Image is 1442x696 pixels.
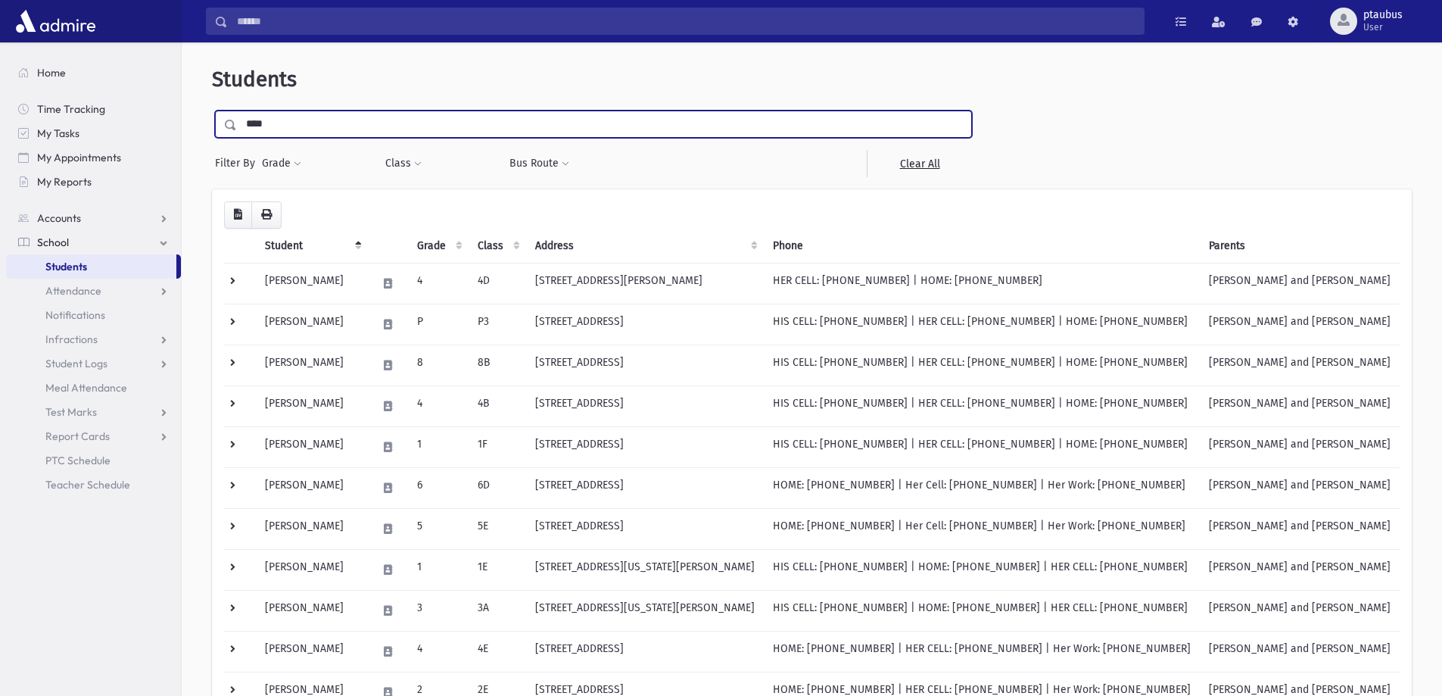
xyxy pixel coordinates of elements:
[45,454,111,467] span: PTC Schedule
[224,201,252,229] button: CSV
[12,6,99,36] img: AdmirePro
[6,327,181,351] a: Infractions
[526,304,764,345] td: [STREET_ADDRESS]
[408,426,469,467] td: 1
[45,260,87,273] span: Students
[6,400,181,424] a: Test Marks
[256,508,368,549] td: [PERSON_NAME]
[1200,263,1400,304] td: [PERSON_NAME] and [PERSON_NAME]
[6,61,181,85] a: Home
[408,385,469,426] td: 4
[408,345,469,385] td: 8
[469,426,526,467] td: 1F
[526,590,764,631] td: [STREET_ADDRESS][US_STATE][PERSON_NAME]
[469,590,526,631] td: 3A
[256,229,368,264] th: Student: activate to sort column descending
[37,102,105,116] span: Time Tracking
[45,405,97,419] span: Test Marks
[6,303,181,327] a: Notifications
[526,426,764,467] td: [STREET_ADDRESS]
[1200,304,1400,345] td: [PERSON_NAME] and [PERSON_NAME]
[6,448,181,473] a: PTC Schedule
[1200,508,1400,549] td: [PERSON_NAME] and [PERSON_NAME]
[1200,467,1400,508] td: [PERSON_NAME] and [PERSON_NAME]
[45,478,130,492] span: Teacher Schedule
[526,229,764,264] th: Address: activate to sort column ascending
[764,590,1200,631] td: HIS CELL: [PHONE_NUMBER] | HOME: [PHONE_NUMBER] | HER CELL: [PHONE_NUMBER]
[1200,229,1400,264] th: Parents
[1200,345,1400,385] td: [PERSON_NAME] and [PERSON_NAME]
[37,175,92,189] span: My Reports
[526,345,764,385] td: [STREET_ADDRESS]
[764,263,1200,304] td: HER CELL: [PHONE_NUMBER] | HOME: [PHONE_NUMBER]
[408,467,469,508] td: 6
[1363,9,1403,21] span: ptaubus
[764,385,1200,426] td: HIS CELL: [PHONE_NUMBER] | HER CELL: [PHONE_NUMBER] | HOME: [PHONE_NUMBER]
[408,549,469,590] td: 1
[45,381,127,395] span: Meal Attendance
[45,308,105,322] span: Notifications
[256,467,368,508] td: [PERSON_NAME]
[1200,631,1400,672] td: [PERSON_NAME] and [PERSON_NAME]
[1200,385,1400,426] td: [PERSON_NAME] and [PERSON_NAME]
[408,631,469,672] td: 4
[256,345,368,385] td: [PERSON_NAME]
[408,229,469,264] th: Grade: activate to sort column ascending
[469,263,526,304] td: 4D
[408,508,469,549] td: 5
[256,304,368,345] td: [PERSON_NAME]
[764,426,1200,467] td: HIS CELL: [PHONE_NUMBER] | HER CELL: [PHONE_NUMBER] | HOME: [PHONE_NUMBER]
[764,508,1200,549] td: HOME: [PHONE_NUMBER] | Her Cell: [PHONE_NUMBER] | Her Work: [PHONE_NUMBER]
[37,211,81,225] span: Accounts
[469,385,526,426] td: 4B
[408,590,469,631] td: 3
[45,284,101,298] span: Attendance
[469,631,526,672] td: 4E
[526,631,764,672] td: [STREET_ADDRESS]
[215,155,261,171] span: Filter By
[764,549,1200,590] td: HIS CELL: [PHONE_NUMBER] | HOME: [PHONE_NUMBER] | HER CELL: [PHONE_NUMBER]
[37,151,121,164] span: My Appointments
[469,345,526,385] td: 8B
[256,385,368,426] td: [PERSON_NAME]
[6,145,181,170] a: My Appointments
[526,549,764,590] td: [STREET_ADDRESS][US_STATE][PERSON_NAME]
[45,357,107,370] span: Student Logs
[256,426,368,467] td: [PERSON_NAME]
[469,467,526,508] td: 6D
[469,508,526,549] td: 5E
[251,201,282,229] button: Print
[764,345,1200,385] td: HIS CELL: [PHONE_NUMBER] | HER CELL: [PHONE_NUMBER] | HOME: [PHONE_NUMBER]
[45,332,98,346] span: Infractions
[1200,590,1400,631] td: [PERSON_NAME] and [PERSON_NAME]
[37,66,66,80] span: Home
[228,8,1144,35] input: Search
[256,263,368,304] td: [PERSON_NAME]
[1200,549,1400,590] td: [PERSON_NAME] and [PERSON_NAME]
[45,429,110,443] span: Report Cards
[6,424,181,448] a: Report Cards
[469,304,526,345] td: P3
[37,126,79,140] span: My Tasks
[6,121,181,145] a: My Tasks
[408,263,469,304] td: 4
[6,254,176,279] a: Students
[764,229,1200,264] th: Phone
[408,304,469,345] td: P
[6,376,181,400] a: Meal Attendance
[256,631,368,672] td: [PERSON_NAME]
[37,236,69,249] span: School
[469,229,526,264] th: Class: activate to sort column ascending
[261,150,302,177] button: Grade
[764,631,1200,672] td: HOME: [PHONE_NUMBER] | HER CELL: [PHONE_NUMBER] | Her Work: [PHONE_NUMBER]
[1200,426,1400,467] td: [PERSON_NAME] and [PERSON_NAME]
[256,590,368,631] td: [PERSON_NAME]
[526,508,764,549] td: [STREET_ADDRESS]
[6,170,181,194] a: My Reports
[6,230,181,254] a: School
[6,97,181,121] a: Time Tracking
[6,473,181,497] a: Teacher Schedule
[256,549,368,590] td: [PERSON_NAME]
[764,467,1200,508] td: HOME: [PHONE_NUMBER] | Her Cell: [PHONE_NUMBER] | Her Work: [PHONE_NUMBER]
[526,467,764,508] td: [STREET_ADDRESS]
